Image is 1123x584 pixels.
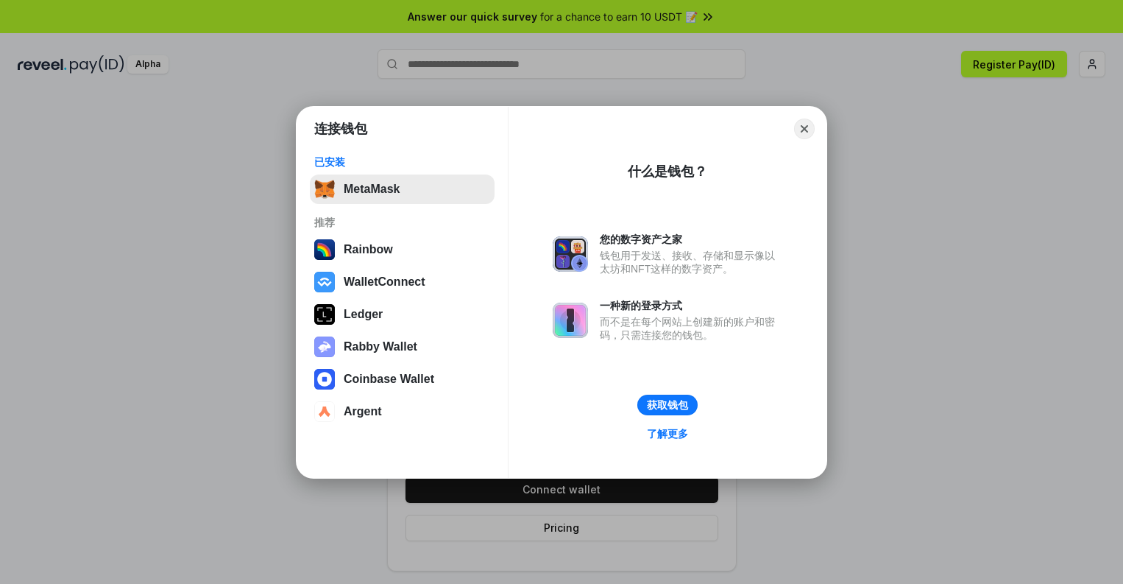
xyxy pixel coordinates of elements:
div: 而不是在每个网站上创建新的账户和密码，只需连接您的钱包。 [600,315,782,342]
button: Rainbow [310,235,495,264]
div: 什么是钱包？ [628,163,707,180]
div: 推荐 [314,216,490,229]
div: 了解更多 [647,427,688,440]
button: Ledger [310,300,495,329]
button: Rabby Wallet [310,332,495,362]
img: svg+xml,%3Csvg%20xmlns%3D%22http%3A%2F%2Fwww.w3.org%2F2000%2Fsvg%22%20fill%3D%22none%22%20viewBox... [553,236,588,272]
div: Rabby Wallet [344,340,417,353]
button: Argent [310,397,495,426]
img: svg+xml,%3Csvg%20xmlns%3D%22http%3A%2F%2Fwww.w3.org%2F2000%2Fsvg%22%20fill%3D%22none%22%20viewBox... [553,303,588,338]
div: MetaMask [344,183,400,196]
img: svg+xml,%3Csvg%20width%3D%22120%22%20height%3D%22120%22%20viewBox%3D%220%200%20120%20120%22%20fil... [314,239,335,260]
div: 钱包用于发送、接收、存储和显示像以太坊和NFT这样的数字资产。 [600,249,782,275]
button: 获取钱包 [637,395,698,415]
button: Close [794,119,815,139]
div: Argent [344,405,382,418]
button: Coinbase Wallet [310,365,495,394]
div: Rainbow [344,243,393,256]
img: svg+xml,%3Csvg%20xmlns%3D%22http%3A%2F%2Fwww.w3.org%2F2000%2Fsvg%22%20width%3D%2228%22%20height%3... [314,304,335,325]
div: 一种新的登录方式 [600,299,782,312]
div: 已安装 [314,155,490,169]
img: svg+xml,%3Csvg%20width%3D%2228%22%20height%3D%2228%22%20viewBox%3D%220%200%2028%2028%22%20fill%3D... [314,369,335,390]
a: 了解更多 [638,424,697,443]
button: MetaMask [310,175,495,204]
div: WalletConnect [344,275,425,289]
img: svg+xml,%3Csvg%20width%3D%2228%22%20height%3D%2228%22%20viewBox%3D%220%200%2028%2028%22%20fill%3D... [314,272,335,292]
div: 获取钱包 [647,398,688,412]
img: svg+xml,%3Csvg%20fill%3D%22none%22%20height%3D%2233%22%20viewBox%3D%220%200%2035%2033%22%20width%... [314,179,335,200]
img: svg+xml,%3Csvg%20xmlns%3D%22http%3A%2F%2Fwww.w3.org%2F2000%2Fsvg%22%20fill%3D%22none%22%20viewBox... [314,337,335,357]
div: Ledger [344,308,383,321]
h1: 连接钱包 [314,120,367,138]
img: svg+xml,%3Csvg%20width%3D%2228%22%20height%3D%2228%22%20viewBox%3D%220%200%2028%2028%22%20fill%3D... [314,401,335,422]
div: Coinbase Wallet [344,373,434,386]
button: WalletConnect [310,267,495,297]
div: 您的数字资产之家 [600,233,782,246]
